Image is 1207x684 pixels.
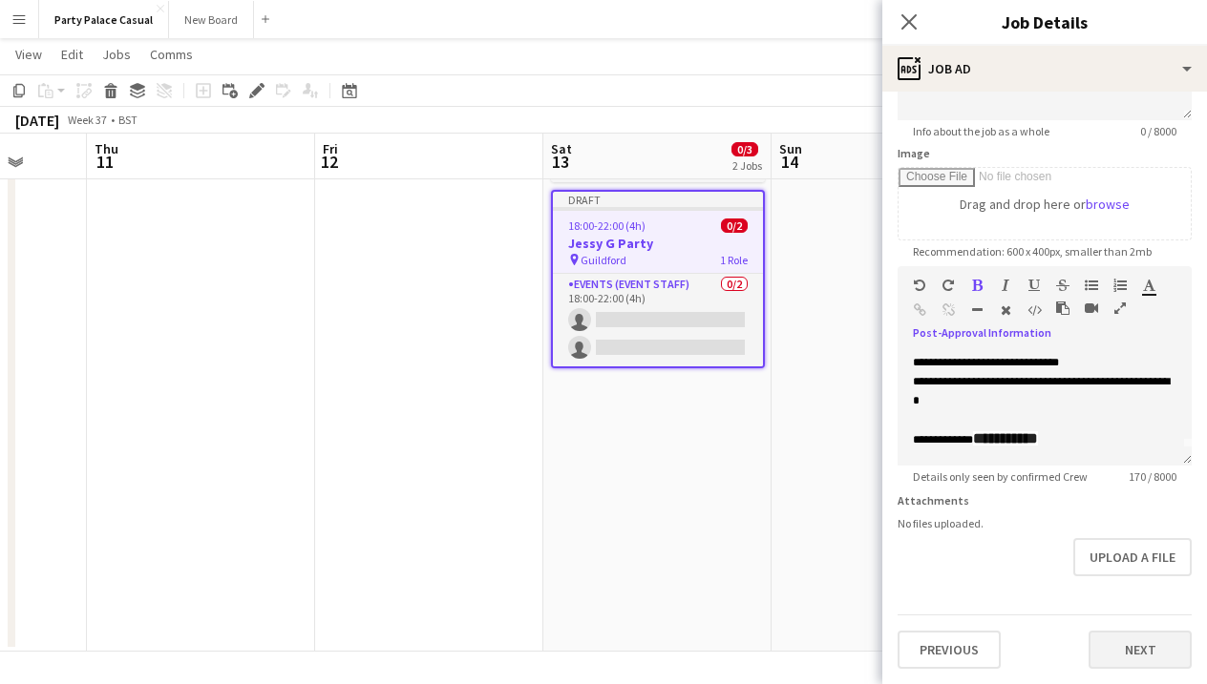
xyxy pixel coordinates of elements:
a: Edit [53,42,91,67]
span: Thu [95,140,118,157]
button: Previous [898,631,1001,669]
span: Comms [150,46,193,63]
h3: Jessy G Party [553,235,763,252]
button: Ordered List [1113,278,1127,293]
span: Fri [323,140,338,157]
button: Undo [913,278,926,293]
span: 0/3 [731,142,758,156]
div: Job Ad [882,46,1207,92]
span: 0 / 8000 [1125,124,1192,138]
span: Guildford [581,253,626,267]
button: Unordered List [1085,278,1098,293]
span: Edit [61,46,83,63]
span: Sun [779,140,802,157]
button: Text Color [1142,278,1155,293]
h3: Job Details [882,10,1207,34]
span: 12 [320,151,338,173]
button: Strikethrough [1056,278,1069,293]
span: 11 [92,151,118,173]
label: Attachments [898,493,969,508]
span: 13 [548,151,572,173]
button: Upload a file [1073,538,1192,576]
app-card-role: Events (Event Staff)0/218:00-22:00 (4h) [553,274,763,366]
span: Details only seen by confirmed Crew [898,469,1103,484]
span: 14 [776,151,802,173]
span: Sat [551,140,572,157]
button: Italic [999,278,1012,293]
a: Comms [142,42,201,67]
button: Clear Formatting [999,302,1012,318]
button: New Board [169,1,254,38]
button: Paste as plain text [1056,301,1069,316]
a: Jobs [95,42,138,67]
button: Redo [942,278,955,293]
div: Draft [553,192,763,207]
span: 0/2 [721,218,748,233]
span: Recommendation: 600 x 400px, smaller than 2mb [898,244,1167,259]
div: 2 Jobs [732,158,762,173]
button: Next [1089,631,1192,669]
button: Fullscreen [1113,301,1127,316]
span: Jobs [102,46,131,63]
button: Bold [970,278,984,293]
div: BST [118,113,138,127]
button: Insert video [1085,301,1098,316]
span: Info about the job as a whole [898,124,1065,138]
div: [DATE] [15,111,59,130]
span: View [15,46,42,63]
app-job-card: Draft18:00-22:00 (4h)0/2Jessy G Party Guildford1 RoleEvents (Event Staff)0/218:00-22:00 (4h) [551,190,765,368]
span: 1 Role [720,253,748,267]
button: Party Palace Casual [39,1,169,38]
span: Week 37 [63,113,111,127]
span: 18:00-22:00 (4h) [568,218,646,233]
button: Horizontal Line [970,302,984,318]
a: View [8,42,50,67]
button: HTML Code [1027,302,1041,318]
span: 170 / 8000 [1113,469,1192,484]
div: No files uploaded. [898,516,1192,530]
button: Underline [1027,278,1041,293]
